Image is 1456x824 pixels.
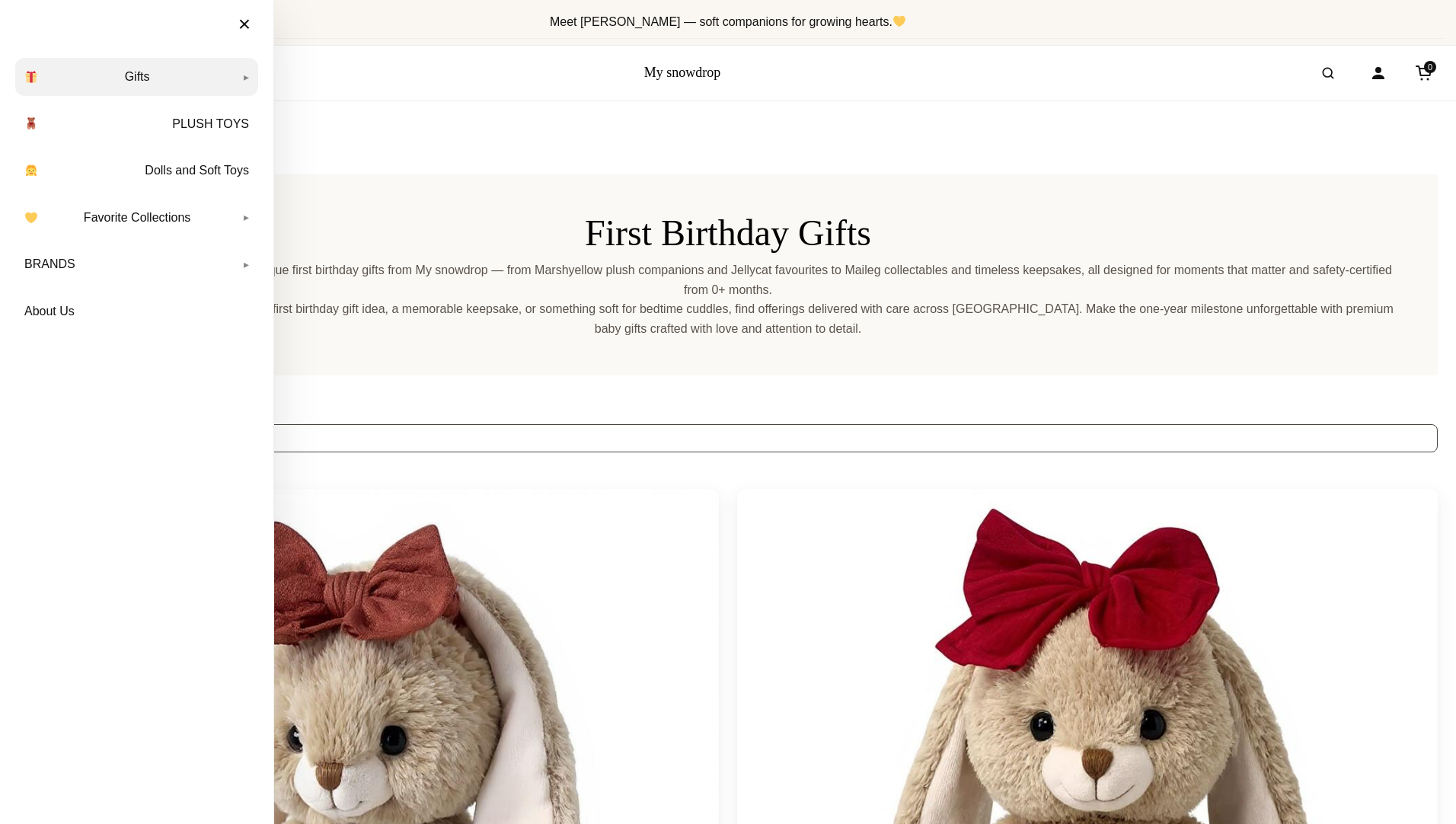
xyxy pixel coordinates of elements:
[15,105,258,143] a: PLUSH TOYS
[25,212,37,224] img: 💛
[25,164,37,177] img: 👧
[1307,52,1349,94] button: Open search
[55,299,1401,338] p: Whether you’re looking for that perfect first birthday gift idea, a memorable keepsake, or someth...
[550,15,906,28] span: Meet [PERSON_NAME] — soft companions for growing hearts.
[15,199,258,237] a: Favorite Collections
[1407,56,1441,90] a: Cart
[12,6,1444,39] div: Announcement
[25,117,37,129] img: 🧸
[223,8,266,41] button: Close menu
[15,245,258,283] a: BRANDS
[15,58,258,96] a: Gifts
[15,152,258,190] a: Dolls and Soft Toys
[1362,56,1395,90] a: Account
[1424,61,1436,73] span: 0
[644,65,721,80] a: My snowdrop
[25,71,37,83] img: 🎁
[55,211,1401,255] h1: First Birthday Gifts
[18,424,1438,453] select: Shop order
[893,15,905,27] img: 💛
[15,292,258,331] a: About Us
[55,260,1401,299] p: Celebrate one wonderful year with unique first birthday gifts from My snowdrop — from Marshyellow...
